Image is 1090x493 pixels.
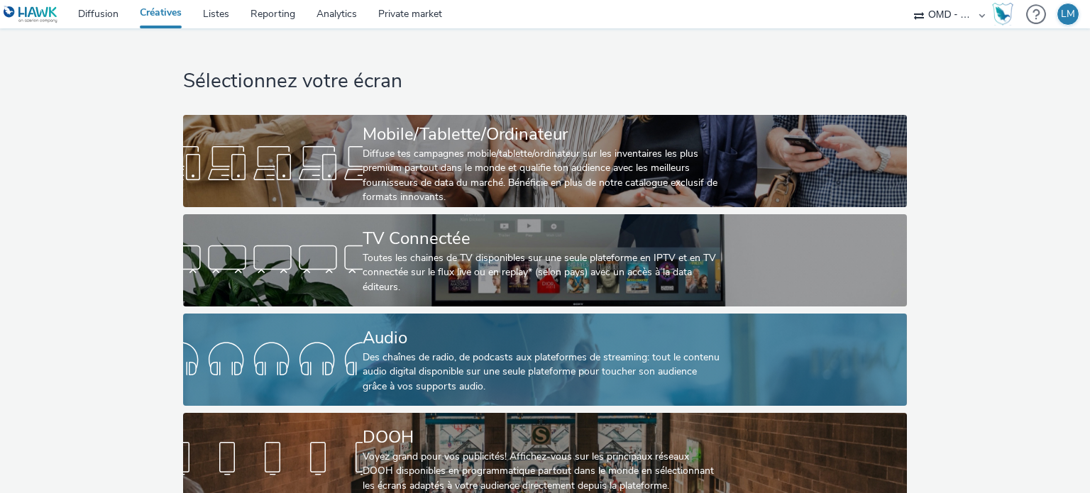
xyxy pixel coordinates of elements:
div: Diffuse tes campagnes mobile/tablette/ordinateur sur les inventaires les plus premium partout dan... [363,147,722,205]
a: AudioDes chaînes de radio, de podcasts aux plateformes de streaming: tout le contenu audio digita... [183,314,906,406]
div: DOOH [363,425,722,450]
div: Voyez grand pour vos publicités! Affichez-vous sur les principaux réseaux DOOH disponibles en pro... [363,450,722,493]
div: Mobile/Tablette/Ordinateur [363,122,722,147]
img: undefined Logo [4,6,58,23]
div: LM [1061,4,1075,25]
div: TV Connectée [363,226,722,251]
div: Toutes les chaines de TV disponibles sur une seule plateforme en IPTV et en TV connectée sur le f... [363,251,722,294]
h1: Sélectionnez votre écran [183,68,906,95]
img: Hawk Academy [992,3,1013,26]
a: Mobile/Tablette/OrdinateurDiffuse tes campagnes mobile/tablette/ordinateur sur les inventaires le... [183,115,906,207]
div: Audio [363,326,722,350]
a: Hawk Academy [992,3,1019,26]
div: Des chaînes de radio, de podcasts aux plateformes de streaming: tout le contenu audio digital dis... [363,350,722,394]
a: TV ConnectéeToutes les chaines de TV disponibles sur une seule plateforme en IPTV et en TV connec... [183,214,906,306]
